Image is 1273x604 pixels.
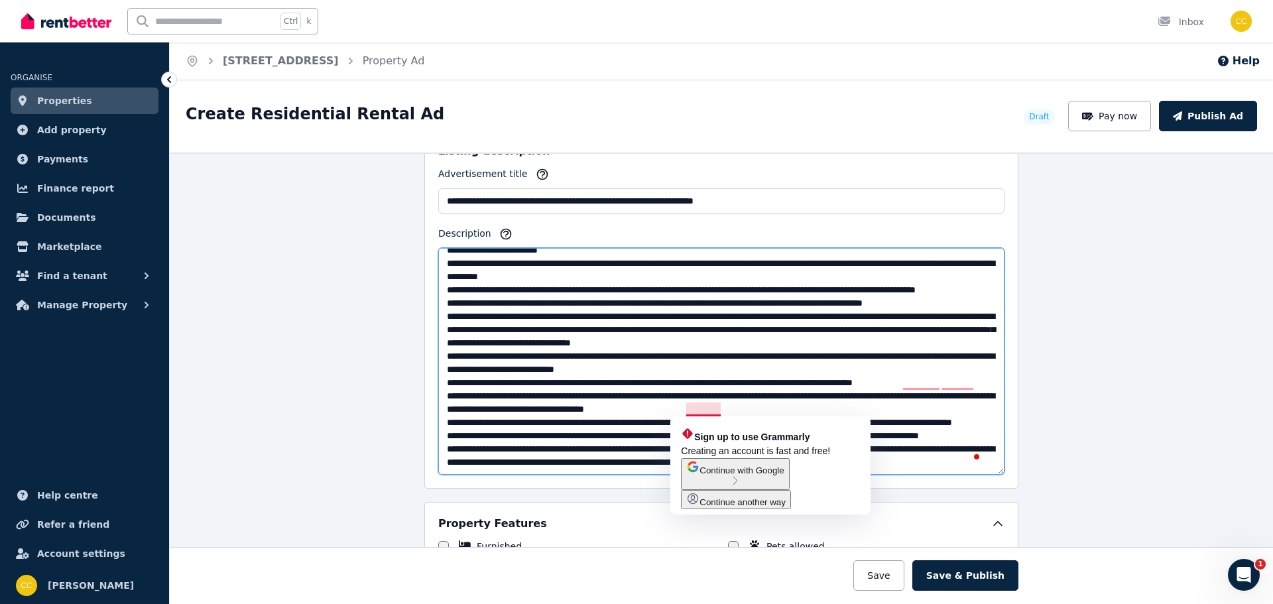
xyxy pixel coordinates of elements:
[1228,559,1260,591] iframe: Intercom live chat
[1255,559,1266,570] span: 1
[223,54,339,67] a: [STREET_ADDRESS]
[1029,111,1049,122] span: Draft
[11,73,52,82] span: ORGANISE
[186,103,444,125] h1: Create Residential Rental Ad
[1159,101,1257,131] button: Publish Ad
[1217,53,1260,69] button: Help
[11,175,158,202] a: Finance report
[11,88,158,114] a: Properties
[11,263,158,289] button: Find a tenant
[438,227,491,245] label: Description
[477,540,522,553] label: Furnished
[11,146,158,172] a: Payments
[37,180,114,196] span: Finance report
[37,122,107,138] span: Add property
[438,516,547,532] h5: Property Features
[37,239,101,255] span: Marketplace
[306,16,311,27] span: k
[363,54,425,67] a: Property Ad
[37,516,109,532] span: Refer a friend
[11,482,158,509] a: Help centre
[170,42,440,80] nav: Breadcrumb
[48,577,134,593] span: [PERSON_NAME]
[1158,15,1204,29] div: Inbox
[438,167,528,186] label: Advertisement title
[11,204,158,231] a: Documents
[11,117,158,143] a: Add property
[912,560,1018,591] button: Save & Publish
[853,560,904,591] button: Save
[1231,11,1252,32] img: Charles Chaaya
[37,93,92,109] span: Properties
[11,233,158,260] a: Marketplace
[1068,101,1152,131] button: Pay now
[37,151,88,167] span: Payments
[766,540,825,553] label: Pets allowed
[37,268,107,284] span: Find a tenant
[37,487,98,503] span: Help centre
[11,540,158,567] a: Account settings
[37,297,127,313] span: Manage Property
[37,546,125,562] span: Account settings
[11,292,158,318] button: Manage Property
[438,248,1004,475] textarea: To enrich screen reader interactions, please activate Accessibility in Grammarly extension settings
[280,13,301,30] span: Ctrl
[11,511,158,538] a: Refer a friend
[16,575,37,596] img: Charles Chaaya
[21,11,111,31] img: RentBetter
[37,210,96,225] span: Documents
